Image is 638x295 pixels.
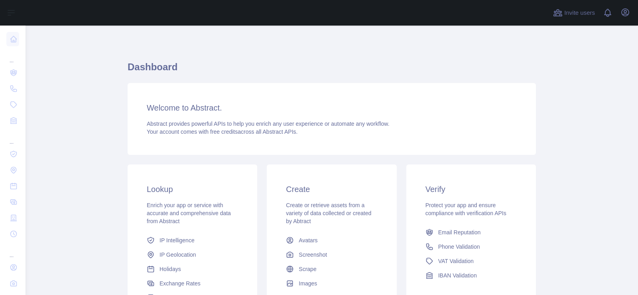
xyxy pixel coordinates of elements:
[438,257,474,265] span: VAT Validation
[438,271,477,279] span: IBAN Validation
[564,8,595,18] span: Invite users
[299,279,317,287] span: Images
[299,236,317,244] span: Avatars
[551,6,597,19] button: Invite users
[422,225,520,240] a: Email Reputation
[144,262,241,276] a: Holidays
[159,236,195,244] span: IP Intelligence
[144,276,241,291] a: Exchange Rates
[6,243,19,259] div: ...
[147,102,517,113] h3: Welcome to Abstract.
[159,279,201,287] span: Exchange Rates
[425,184,517,195] h3: Verify
[159,251,196,259] span: IP Geolocation
[147,129,297,135] span: Your account comes with across all Abstract APIs.
[144,247,241,262] a: IP Geolocation
[299,265,316,273] span: Scrape
[147,202,231,224] span: Enrich your app or service with accurate and comprehensive data from Abstract
[425,202,506,216] span: Protect your app and ensure compliance with verification APIs
[438,228,481,236] span: Email Reputation
[438,243,480,251] span: Phone Validation
[144,233,241,247] a: IP Intelligence
[422,254,520,268] a: VAT Validation
[128,61,536,80] h1: Dashboard
[283,276,380,291] a: Images
[283,262,380,276] a: Scrape
[147,184,238,195] h3: Lookup
[283,247,380,262] a: Screenshot
[159,265,181,273] span: Holidays
[6,48,19,64] div: ...
[283,233,380,247] a: Avatars
[286,202,371,224] span: Create or retrieve assets from a variety of data collected or created by Abtract
[422,268,520,283] a: IBAN Validation
[147,121,390,127] span: Abstract provides powerful APIs to help you enrich any user experience or automate any workflow.
[286,184,377,195] h3: Create
[299,251,327,259] span: Screenshot
[210,129,238,135] span: free credits
[6,129,19,145] div: ...
[422,240,520,254] a: Phone Validation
